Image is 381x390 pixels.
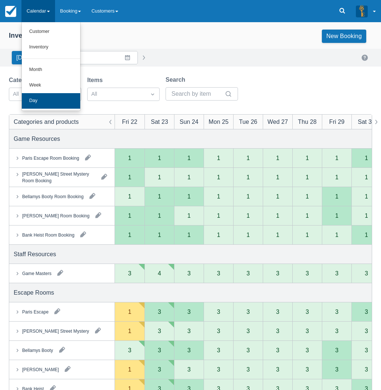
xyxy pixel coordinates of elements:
div: 3 [128,270,132,276]
div: 3 [335,347,339,353]
div: 1 [365,193,368,199]
div: 3 [187,366,191,372]
div: 3 [158,366,161,372]
div: 1 [306,232,309,238]
div: 3 [365,328,368,334]
label: Search [166,75,188,84]
div: 1 [217,193,220,199]
div: 1 [306,193,309,199]
div: 1 [158,174,161,180]
div: 1 [187,232,191,238]
div: Bank Heist Room Booking [22,231,74,238]
div: Sat 23 [151,117,168,126]
div: 1 [158,232,161,238]
div: 1 [246,232,250,238]
img: A3 [356,5,368,17]
div: 1 [335,174,339,180]
div: 1 [187,155,191,161]
div: [PERSON_NAME] Room Booking [22,212,89,219]
div: Fri 29 [329,117,344,126]
div: 3 [246,347,250,353]
img: checkfront-main-nav-mini-logo.png [5,6,16,17]
div: 1 [365,232,368,238]
div: 1 [246,193,250,199]
div: 1 [276,232,279,238]
div: 1 [276,213,279,218]
div: Thu 28 [298,117,316,126]
a: Week [22,78,80,93]
div: 3 [276,366,279,372]
a: New Booking [322,30,366,43]
div: 3 [246,366,250,372]
div: 1 [128,155,132,161]
div: 1 [128,232,132,238]
div: Paris Escape [22,308,48,315]
div: 3 [217,309,220,315]
div: 1 [335,155,339,161]
div: 1 [306,174,309,180]
label: Categories [9,76,42,85]
div: [PERSON_NAME] Street Mystery [22,328,89,334]
div: Wed 27 [268,117,288,126]
div: Sun 24 [180,117,198,126]
div: 1 [246,155,250,161]
div: Game Resources [14,134,60,143]
div: 1 [217,213,220,218]
div: Tue 26 [239,117,258,126]
div: 1 [217,155,220,161]
div: 3 [158,347,161,353]
div: 3 [187,309,191,315]
div: 3 [335,270,339,276]
div: 1 [335,193,339,199]
div: 1 [246,174,250,180]
div: Game Masters [22,270,51,277]
div: 3 [217,328,220,334]
a: Month [22,62,80,78]
div: Fri 22 [122,117,137,126]
div: 3 [335,328,339,334]
div: Bellamys Booty Room Booking [22,193,84,200]
div: 4 [158,270,161,276]
div: Paris Escape Room Booking [22,155,79,161]
div: 1 [306,213,309,218]
div: 3 [276,347,279,353]
div: 1 [128,213,132,218]
div: 3 [246,309,250,315]
div: 1 [158,155,161,161]
div: 3 [306,328,309,334]
div: 1 [128,174,132,180]
div: 3 [246,270,250,276]
div: 1 [335,213,339,218]
div: 1 [335,232,339,238]
div: 1 [128,309,132,315]
div: 3 [246,328,250,334]
div: 1 [217,174,220,180]
div: 3 [187,270,191,276]
div: 1 [158,213,161,218]
div: 3 [158,328,161,334]
div: 3 [306,270,309,276]
div: 1 [276,193,279,199]
div: 1 [187,174,191,180]
div: 3 [365,366,368,372]
div: 1 [128,193,132,199]
div: 1 [128,328,132,334]
div: 3 [187,328,191,334]
a: Inventory [22,40,80,55]
div: 1 [306,155,309,161]
label: Items [87,76,106,85]
div: 1 [276,174,279,180]
div: 1 [128,366,132,372]
a: Day [22,93,80,109]
div: 3 [217,270,220,276]
input: Date [54,51,138,64]
div: 1 [365,155,368,161]
div: 1 [187,213,191,218]
div: Bellamys Booty [22,347,53,353]
div: 3 [306,309,309,315]
div: 3 [217,366,220,372]
div: 3 [217,347,220,353]
div: 3 [365,347,368,353]
div: 3 [365,309,368,315]
div: [PERSON_NAME] [22,366,59,373]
